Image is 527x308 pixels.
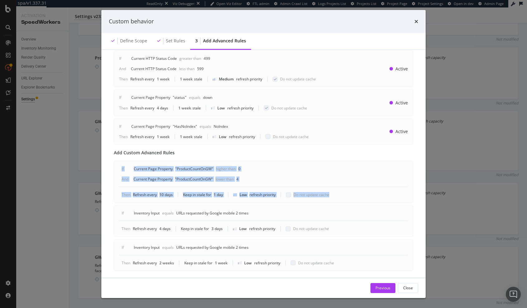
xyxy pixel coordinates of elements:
[134,166,173,171] div: Current Page Property
[131,95,170,100] div: Current Page Property
[181,226,209,231] div: Keep in stale for
[122,260,130,266] div: Then
[157,105,168,111] div: 4 days
[162,245,174,250] div: equals
[233,193,237,196] img: Yo1DZTjnOBfEZTkXj00cav03WZSR3qnEnDcAAAAASUVORK5CYII=
[179,56,201,61] div: Greater than
[122,166,124,171] div: If
[119,66,126,71] div: And
[239,226,247,231] div: Low
[119,134,128,139] div: Then
[114,150,413,156] div: Add Custom Advanced Rules
[395,128,408,135] div: Active
[133,260,157,266] div: Refresh every
[254,260,280,266] div: refresh priority
[159,192,173,197] div: 10 days
[233,227,237,230] img: Yo1DZTjnOBfEZTkXj00cav03WZSR3qnEnDcAAAAASUVORK5CYII=
[219,76,234,82] div: Medium
[195,38,198,44] div: 3
[227,105,254,111] div: refresh priority
[122,245,124,250] div: If
[173,95,186,100] div: " status "
[238,166,240,171] div: 0
[249,226,275,231] div: refresh priority
[244,260,252,266] div: Low
[120,38,147,44] div: Define scope
[194,76,202,82] div: stale
[131,66,176,71] div: Current HTTP Status Code
[175,176,213,182] div: " ProductCountOnGW "
[183,192,211,197] div: Keep in stale for
[122,176,128,182] div: And
[189,95,201,100] div: Equals
[214,192,223,197] div: 1 day
[280,76,316,82] span: Do not update cache
[217,105,225,111] div: Low
[157,76,170,82] div: 1 week
[178,105,191,111] div: 1 week
[403,285,413,291] div: Close
[298,260,334,266] span: Do not update cache
[119,56,121,61] div: If
[204,56,210,61] div: 499
[119,124,121,129] div: If
[133,176,172,182] div: Current Page Property
[159,226,171,231] div: 4 days
[180,76,193,82] div: 1 week
[134,210,160,216] div: Inventory Input
[101,10,426,298] div: modal
[119,95,121,100] div: If
[293,226,329,231] span: Do not update cache
[179,66,195,71] div: Less than
[157,134,170,139] div: 1 week
[395,66,408,72] div: Active
[131,56,177,61] div: Current HTTP Status Code
[370,283,395,293] button: Previous
[130,105,154,111] div: Refresh every
[214,124,228,129] div: NoIndex
[215,176,234,182] div: Lower Than
[130,76,154,82] div: Refresh every
[213,78,216,81] img: j32suk7ufU7viAAAAAElFTkSuQmCC
[122,210,124,216] div: If
[162,210,174,216] div: equals
[197,66,204,71] div: 599
[192,105,201,111] div: stale
[203,38,246,44] div: Add advanced rules
[134,245,160,250] div: Inventory Input
[414,17,418,26] div: times
[194,134,202,139] div: stale
[200,124,211,129] div: Equals
[173,124,197,129] div: " HasNoIndex "
[180,134,193,139] div: 1 week
[398,283,418,293] button: Close
[109,17,154,26] div: Custom behavior
[239,192,247,197] div: Low
[184,260,212,266] div: Keep in stale for
[293,192,329,197] span: Do not update cache
[215,260,228,266] div: 1 week
[203,95,212,100] div: down
[216,166,236,171] div: Higher Than
[236,76,262,82] div: refresh priority
[236,176,239,182] div: 4
[166,38,185,44] div: Set rules
[271,105,307,111] span: Do not update cache
[133,226,157,231] div: Refresh every
[211,226,223,231] div: 3 days
[119,76,128,82] div: Then
[219,134,226,139] div: Low
[122,192,130,197] div: Then
[122,226,130,231] div: Then
[159,260,174,266] div: 2 weeks
[211,106,215,109] img: Yo1DZTjnOBfEZTkXj00cav03WZSR3qnEnDcAAAAASUVORK5CYII=
[395,100,408,106] div: Active
[229,134,255,139] div: refresh priority
[175,166,213,171] div: " ProductCountOnGW "
[238,261,242,264] img: Yo1DZTjnOBfEZTkXj00cav03WZSR3qnEnDcAAAAASUVORK5CYII=
[375,285,390,291] div: Previous
[273,134,309,139] span: Do not update cache
[133,192,157,197] div: Refresh every
[119,105,128,111] div: Then
[249,192,276,197] div: refresh priority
